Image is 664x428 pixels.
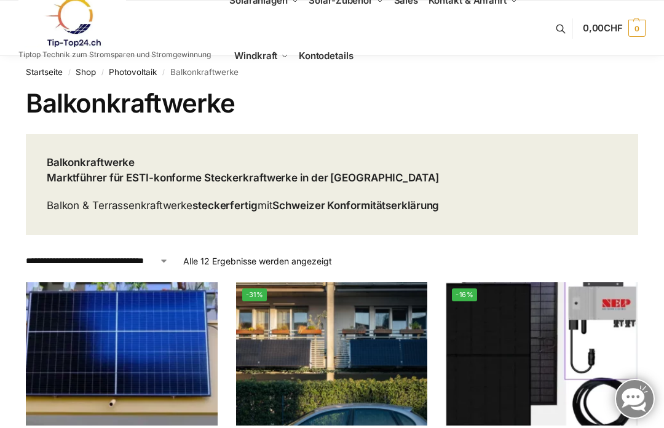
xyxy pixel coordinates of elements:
img: 2 Balkonkraftwerke [236,282,428,426]
a: -16%Bificiales Hochleistungsmodul [446,282,638,426]
a: Photovoltaik [109,67,157,77]
a: Startseite [26,67,63,77]
span: / [96,68,109,77]
span: / [157,68,170,77]
span: Windkraft [234,50,277,61]
img: Solaranlage für den kleinen Balkon [26,282,218,426]
a: 0,00CHF 0 [583,10,646,47]
a: Windkraft [229,28,294,84]
span: CHF [604,22,623,34]
select: Shop-Reihenfolge [26,255,168,267]
img: Bificiales Hochleistungsmodul [446,282,638,426]
nav: Breadcrumb [26,56,638,88]
strong: steckerfertig [192,199,258,212]
a: -31%2 Balkonkraftwerke [236,282,428,426]
span: 0 [628,20,646,37]
p: Alle 12 Ergebnisse werden angezeigt [183,255,332,267]
span: 0,00 [583,22,623,34]
span: Kontodetails [299,50,354,61]
strong: Balkonkraftwerke [47,156,135,168]
a: Kontodetails [294,28,358,84]
strong: Marktführer für ESTI-konforme Steckerkraftwerke in der [GEOGRAPHIC_DATA] [47,172,439,184]
strong: Schweizer Konformitätserklärung [272,199,439,212]
p: Tiptop Technik zum Stromsparen und Stromgewinnung [18,51,211,58]
span: / [63,68,76,77]
h1: Balkonkraftwerke [26,88,638,119]
p: Balkon & Terrassenkraftwerke mit [47,198,440,214]
a: Shop [76,67,96,77]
